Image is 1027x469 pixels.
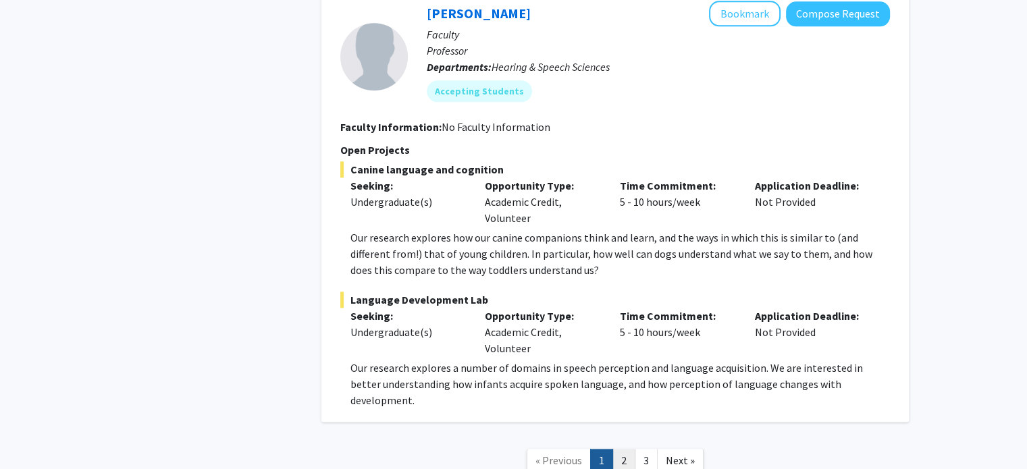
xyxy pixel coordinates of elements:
[350,324,465,340] div: Undergraduate(s)
[442,120,550,134] span: No Faculty Information
[427,26,890,43] p: Faculty
[666,453,695,467] span: Next »
[492,60,610,74] span: Hearing & Speech Sciences
[340,120,442,134] b: Faculty Information:
[535,453,582,467] span: « Previous
[620,177,735,194] p: Time Commitment:
[755,177,870,194] p: Application Deadline:
[475,308,610,356] div: Academic Credit, Volunteer
[485,308,600,324] p: Opportunity Type:
[427,43,890,59] p: Professor
[745,308,880,356] div: Not Provided
[427,80,532,102] mat-chip: Accepting Students
[709,1,781,26] button: Add Rochelle Newman to Bookmarks
[350,194,465,210] div: Undergraduate(s)
[786,1,890,26] button: Compose Request to Rochelle Newman
[350,177,465,194] p: Seeking:
[350,229,890,278] p: Our research explores how our canine companions think and learn, and the ways in which this is si...
[10,408,57,459] iframe: Chat
[340,142,890,158] p: Open Projects
[485,177,600,194] p: Opportunity Type:
[620,308,735,324] p: Time Commitment:
[745,177,880,226] div: Not Provided
[427,60,492,74] b: Departments:
[350,308,465,324] p: Seeking:
[610,308,745,356] div: 5 - 10 hours/week
[350,360,890,408] p: Our research explores a number of domains in speech perception and language acquisition. We are i...
[340,292,890,308] span: Language Development Lab
[475,177,610,226] div: Academic Credit, Volunteer
[755,308,870,324] p: Application Deadline:
[340,161,890,177] span: Canine language and cognition
[610,177,745,226] div: 5 - 10 hours/week
[427,5,531,22] a: [PERSON_NAME]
